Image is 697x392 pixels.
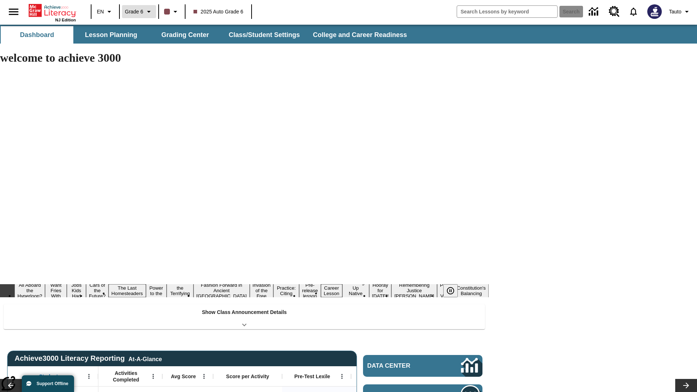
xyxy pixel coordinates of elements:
button: Grading Center [149,26,221,44]
button: Slide 12 Career Lesson [321,284,342,297]
button: Slide 16 Point of View [437,281,454,300]
p: Show Class Announcement Details [202,309,287,316]
button: Language: EN, Select a language [94,5,117,18]
div: At-A-Glance [129,355,162,363]
a: Home [29,3,76,18]
input: search field [457,6,557,17]
button: Open Menu [83,371,94,382]
button: Slide 14 Hooray for Constitution Day! [369,281,392,300]
span: Score per Activity [226,373,269,380]
span: Grade 6 [125,8,143,16]
button: Slide 6 Solar Power to the People [146,279,167,303]
button: Profile/Settings [666,5,694,18]
span: Pre-Test Lexile [294,373,330,380]
button: Class/Student Settings [223,26,306,44]
span: EN [97,8,104,16]
span: Tauto [669,8,681,16]
span: Data Center [367,362,436,369]
button: Lesson Planning [75,26,147,44]
div: Home [29,3,76,22]
span: Avg Score [171,373,196,380]
a: Data Center [363,355,482,377]
span: Support Offline [37,381,68,386]
button: College and Career Readiness [307,26,413,44]
button: Open Menu [148,371,159,382]
button: Slide 10 Mixed Practice: Citing Evidence [273,279,299,303]
div: Show Class Announcement Details [4,304,485,329]
a: Notifications [624,2,643,21]
button: Slide 2 Do You Want Fries With That? [45,276,67,305]
button: Slide 9 The Invasion of the Free CD [250,276,274,305]
button: Slide 1 All Aboard the Hyperloop? [15,281,45,300]
img: Avatar [647,4,662,19]
button: Slide 13 Cooking Up Native Traditions [342,279,369,303]
button: Select a new avatar [643,2,666,21]
button: Slide 4 Cars of the Future? [86,281,109,300]
button: Slide 8 Fashion Forward in Ancient Rome [193,281,250,300]
button: Pause [443,284,458,297]
button: Slide 17 The Constitution's Balancing Act [454,279,489,303]
button: Open Menu [199,371,209,382]
button: Dashboard [1,26,73,44]
span: 2025 Auto Grade 6 [193,8,244,16]
button: Slide 7 Attack of the Terrifying Tomatoes [167,279,193,303]
span: Activities Completed [102,370,150,383]
span: Achieve3000 Literacy Reporting [15,354,162,363]
a: Data Center [584,2,604,22]
button: Slide 3 Dirty Jobs Kids Had To Do [67,276,86,305]
span: Student [39,373,58,380]
button: Open Menu [337,371,347,382]
span: NJ Edition [55,18,76,22]
button: Grade: Grade 6, Select a grade [122,5,156,18]
button: Lesson carousel, Next [675,379,697,392]
button: Support Offline [22,375,74,392]
button: Slide 15 Remembering Justice O'Connor [391,281,437,300]
button: Slide 11 Pre-release lesson [299,281,321,300]
a: Resource Center, Will open in new tab [604,2,624,21]
button: Class color is dark brown. Change class color [161,5,183,18]
button: Slide 5 The Last Homesteaders [109,284,146,297]
button: Open side menu [3,1,24,23]
div: Pause [443,284,465,297]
